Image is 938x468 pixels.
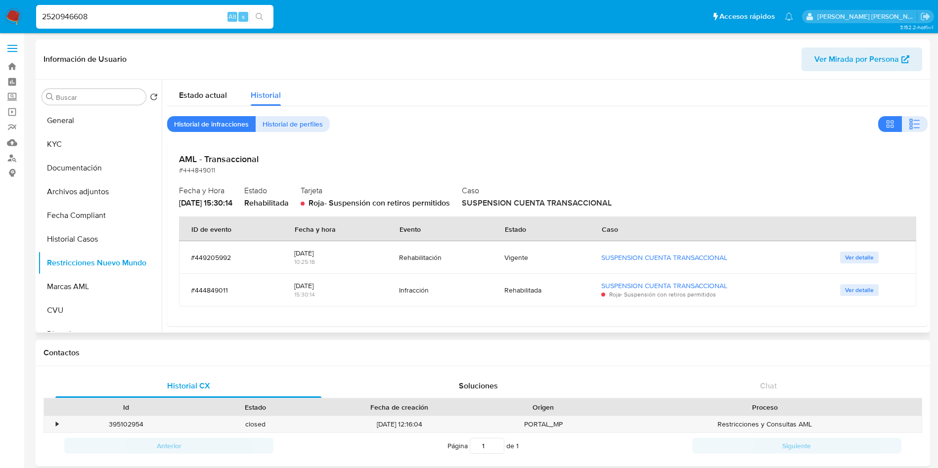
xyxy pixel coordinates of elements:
a: Notificaciones [785,12,793,21]
div: Fecha de creación [327,402,472,412]
div: Origen [486,402,601,412]
span: Historial CX [167,380,210,391]
button: Archivos adjuntos [38,180,162,204]
span: Chat [760,380,777,391]
div: PORTAL_MP [479,416,608,432]
button: Documentación [38,156,162,180]
button: CVU [38,298,162,322]
div: [DATE] 12:16:04 [320,416,479,432]
div: • [56,420,58,429]
div: Estado [198,402,313,412]
button: Fecha Compliant [38,204,162,227]
button: Anterior [64,438,273,454]
button: Siguiente [692,438,901,454]
button: Ver Mirada por Persona [802,47,922,71]
button: Restricciones Nuevo Mundo [38,251,162,275]
input: Buscar usuario o caso... [36,10,273,23]
span: s [242,12,245,21]
h1: Contactos [44,348,922,358]
input: Buscar [56,93,142,102]
a: Salir [920,11,931,22]
button: KYC [38,132,162,156]
span: Alt [228,12,236,21]
p: sandra.helbardt@mercadolibre.com [817,12,917,21]
button: Direcciones [38,322,162,346]
span: Página de [447,438,519,454]
div: Restricciones y Consultas AML [608,416,922,432]
div: 395102954 [61,416,191,432]
button: Historial Casos [38,227,162,251]
h1: Información de Usuario [44,54,127,64]
div: Id [68,402,184,412]
div: Proceso [615,402,915,412]
button: Volver al orden por defecto [150,93,158,104]
span: Soluciones [459,380,498,391]
span: 1 [516,441,519,451]
span: Accesos rápidos [719,11,775,22]
button: Marcas AML [38,275,162,298]
span: Ver Mirada por Persona [814,47,899,71]
div: closed [191,416,320,432]
button: General [38,109,162,132]
button: search-icon [249,10,269,24]
button: Buscar [46,93,54,101]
